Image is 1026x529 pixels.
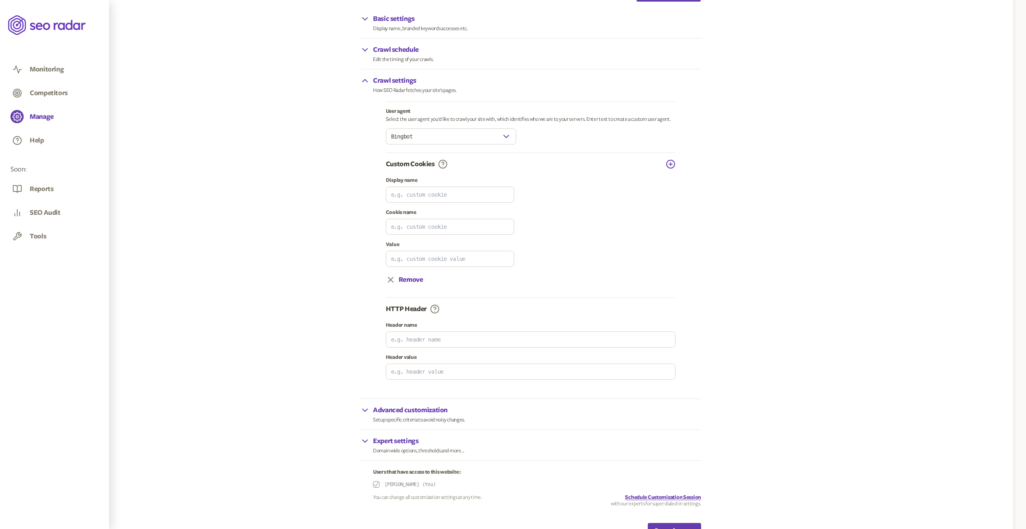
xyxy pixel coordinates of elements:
a: Competitors [10,86,99,102]
p: with our experts for super dialed-in settings. [373,501,701,507]
button: Manage [30,112,54,121]
input: e.g. custom cookie [386,219,514,234]
input: user agent [386,129,501,144]
p: Display name, branded keywords accesses etc. [373,25,468,32]
label: User agent [386,108,676,114]
button: Monitoring [30,65,64,74]
input: e.g. custom cookie value [386,251,514,267]
p: Custom Cookies [386,159,435,169]
input: e.g. header value [386,364,675,379]
p: Crawl settings [373,76,457,85]
p: Crawl schedule [373,45,434,55]
p: Advanced customization [373,405,465,415]
p: Domain wide options, thresholds and more... [373,448,464,454]
p: Users that have access to this website : [373,469,701,475]
button: Remove [386,275,423,285]
label: Value [386,241,514,248]
button: Help [30,136,44,145]
label: Display name [386,177,514,183]
label: Cookie name [386,209,514,216]
p: Edit the timing of your crawls. [373,56,434,63]
span: Soon: [10,165,99,174]
p: Basic settings [373,14,468,24]
label: Header name [386,322,676,328]
p: Select the user agent you'd like to crawl your site with, which identifies who we are to your ser... [386,116,676,122]
p: Expert settings [373,436,464,446]
input: e.g. header name [386,332,675,347]
input: e.g. custom cookie [386,187,514,202]
a: Schedule Customization Session [625,494,701,501]
p: You can change all customization settings at any time. [373,494,482,501]
p: How SEO Radar fetches your site's pages. [373,87,457,94]
p: Setup specific criteria to avoid noisy changes. [373,417,465,423]
button: Competitors [30,89,68,98]
label: Header value [386,354,676,360]
p: HTTP Header [386,304,427,314]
